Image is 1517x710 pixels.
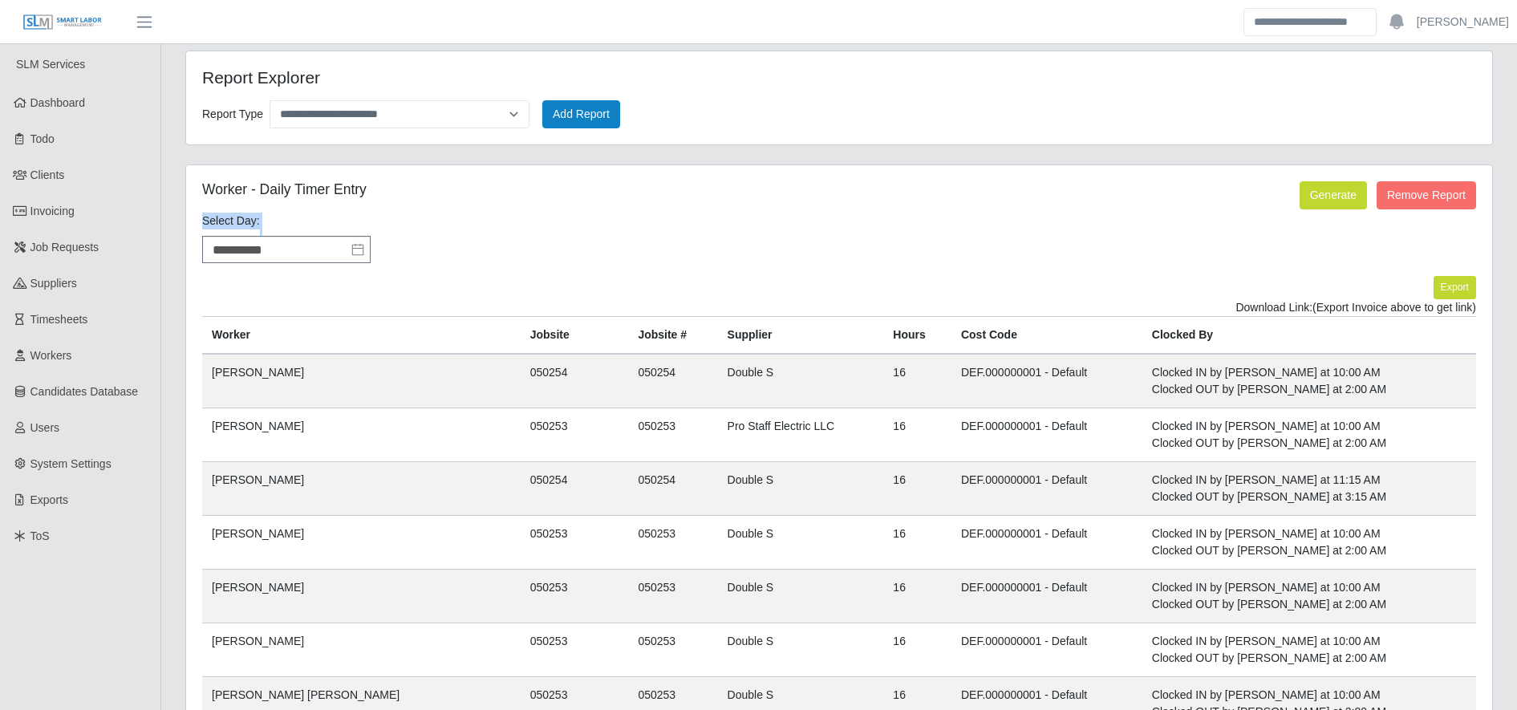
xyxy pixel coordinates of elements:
td: Clocked IN by [PERSON_NAME] at 11:15 AM Clocked OUT by [PERSON_NAME] at 3:15 AM [1142,461,1476,515]
a: [PERSON_NAME] [1417,14,1509,30]
input: Search [1243,8,1377,36]
td: Double S [718,461,884,515]
td: [PERSON_NAME] [202,354,521,408]
td: 16 [883,515,951,569]
td: Pro Staff Electric LLC [718,408,884,461]
span: Clients [30,168,65,181]
td: 16 [883,461,951,515]
th: Jobsite # [628,316,717,354]
h5: Worker - Daily Timer Entry [202,181,1044,198]
td: 050254 [628,461,717,515]
td: 050253 [628,569,717,623]
div: Download Link: [202,299,1476,316]
label: Report Type [202,103,263,125]
h4: Report Explorer [202,67,719,87]
button: Export [1434,276,1476,298]
td: Double S [718,623,884,676]
td: DEF.000000001 - Default [951,569,1142,623]
th: Supplier [718,316,884,354]
span: ToS [30,529,50,542]
span: Todo [30,132,55,145]
td: 050253 [521,515,629,569]
button: Generate [1300,181,1367,209]
td: Clocked IN by [PERSON_NAME] at 10:00 AM Clocked OUT by [PERSON_NAME] at 2:00 AM [1142,408,1476,461]
button: Remove Report [1377,181,1476,209]
td: Double S [718,354,884,408]
td: Double S [718,569,884,623]
span: Dashboard [30,96,86,109]
span: Suppliers [30,277,77,290]
td: Double S [718,515,884,569]
td: 16 [883,623,951,676]
span: Job Requests [30,241,99,254]
span: Exports [30,493,68,506]
td: Clocked IN by [PERSON_NAME] at 10:00 AM Clocked OUT by [PERSON_NAME] at 2:00 AM [1142,515,1476,569]
td: 050253 [521,408,629,461]
td: [PERSON_NAME] [202,569,521,623]
button: Add Report [542,100,620,128]
span: System Settings [30,457,112,470]
td: [PERSON_NAME] [202,515,521,569]
td: DEF.000000001 - Default [951,354,1142,408]
img: SLM Logo [22,14,103,31]
td: 16 [883,569,951,623]
td: 050253 [628,515,717,569]
span: Workers [30,349,72,362]
td: [PERSON_NAME] [202,623,521,676]
span: Users [30,421,60,434]
td: Clocked IN by [PERSON_NAME] at 10:00 AM Clocked OUT by [PERSON_NAME] at 2:00 AM [1142,569,1476,623]
span: Candidates Database [30,385,139,398]
th: Hours [883,316,951,354]
td: 16 [883,354,951,408]
td: 050254 [521,354,629,408]
label: Select Day: [202,213,260,229]
td: Clocked IN by [PERSON_NAME] at 10:00 AM Clocked OUT by [PERSON_NAME] at 2:00 AM [1142,623,1476,676]
td: DEF.000000001 - Default [951,623,1142,676]
th: Jobsite [521,316,629,354]
td: 050253 [628,408,717,461]
td: 050254 [521,461,629,515]
th: Worker [202,316,521,354]
td: DEF.000000001 - Default [951,515,1142,569]
td: DEF.000000001 - Default [951,461,1142,515]
td: 16 [883,408,951,461]
th: Cost Code [951,316,1142,354]
td: 050253 [628,623,717,676]
th: Clocked By [1142,316,1476,354]
td: [PERSON_NAME] [202,408,521,461]
span: Invoicing [30,205,75,217]
td: [PERSON_NAME] [202,461,521,515]
span: SLM Services [16,58,85,71]
span: Timesheets [30,313,88,326]
span: (Export Invoice above to get link) [1312,301,1476,314]
td: 050253 [521,623,629,676]
td: Clocked IN by [PERSON_NAME] at 10:00 AM Clocked OUT by [PERSON_NAME] at 2:00 AM [1142,354,1476,408]
td: 050253 [521,569,629,623]
td: 050254 [628,354,717,408]
td: DEF.000000001 - Default [951,408,1142,461]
